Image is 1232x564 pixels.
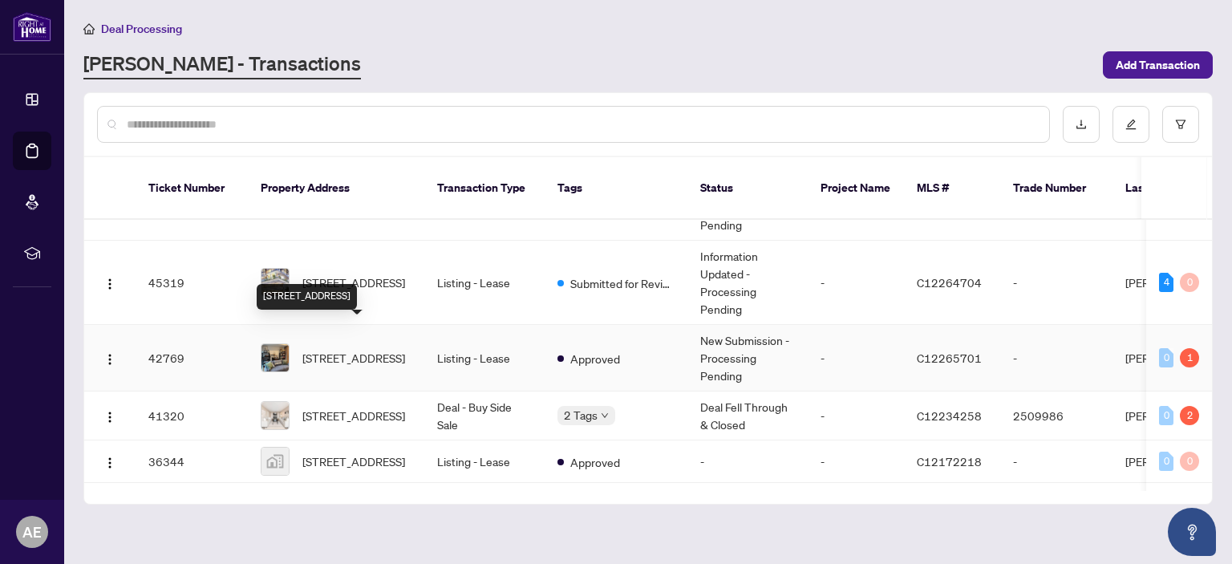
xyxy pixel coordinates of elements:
[1112,106,1149,143] button: edit
[564,406,598,424] span: 2 Tags
[545,157,687,220] th: Tags
[1162,106,1199,143] button: filter
[302,407,405,424] span: [STREET_ADDRESS]
[1000,241,1112,325] td: -
[917,351,982,365] span: C12265701
[687,440,808,483] td: -
[1103,51,1213,79] button: Add Transaction
[1000,440,1112,483] td: -
[687,241,808,325] td: Information Updated - Processing Pending
[424,325,545,392] td: Listing - Lease
[687,157,808,220] th: Status
[1000,325,1112,392] td: -
[22,521,42,543] span: AE
[1159,452,1173,471] div: 0
[101,22,182,36] span: Deal Processing
[1180,348,1199,367] div: 1
[1180,406,1199,425] div: 2
[136,241,248,325] td: 45319
[261,344,289,371] img: thumbnail-img
[302,452,405,470] span: [STREET_ADDRESS]
[1180,273,1199,292] div: 0
[103,278,116,290] img: Logo
[97,345,123,371] button: Logo
[261,269,289,296] img: thumbnail-img
[687,392,808,440] td: Deal Fell Through & Closed
[136,325,248,392] td: 42769
[808,325,904,392] td: -
[261,402,289,429] img: thumbnail-img
[424,241,545,325] td: Listing - Lease
[1175,119,1186,130] span: filter
[261,448,289,475] img: thumbnail-img
[103,411,116,424] img: Logo
[424,157,545,220] th: Transaction Type
[1159,348,1173,367] div: 0
[601,412,609,420] span: down
[570,350,620,367] span: Approved
[248,157,424,220] th: Property Address
[97,403,123,428] button: Logo
[103,456,116,469] img: Logo
[917,454,982,469] span: C12172218
[570,453,620,471] span: Approved
[1076,119,1087,130] span: download
[687,325,808,392] td: New Submission - Processing Pending
[424,440,545,483] td: Listing - Lease
[1116,52,1200,78] span: Add Transaction
[103,353,116,366] img: Logo
[83,51,361,79] a: [PERSON_NAME] - Transactions
[257,284,357,310] div: [STREET_ADDRESS]
[13,12,51,42] img: logo
[83,23,95,34] span: home
[904,157,1000,220] th: MLS #
[808,241,904,325] td: -
[1180,452,1199,471] div: 0
[302,349,405,367] span: [STREET_ADDRESS]
[97,448,123,474] button: Logo
[808,392,904,440] td: -
[97,270,123,295] button: Logo
[1159,406,1173,425] div: 0
[570,274,675,292] span: Submitted for Review
[136,392,248,440] td: 41320
[917,275,982,290] span: C12264704
[302,274,405,291] span: [STREET_ADDRESS]
[808,440,904,483] td: -
[1063,106,1100,143] button: download
[1168,508,1216,556] button: Open asap
[1125,119,1137,130] span: edit
[424,392,545,440] td: Deal - Buy Side Sale
[136,440,248,483] td: 36344
[1159,273,1173,292] div: 4
[808,157,904,220] th: Project Name
[917,408,982,423] span: C12234258
[1000,157,1112,220] th: Trade Number
[1000,392,1112,440] td: 2509986
[136,157,248,220] th: Ticket Number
